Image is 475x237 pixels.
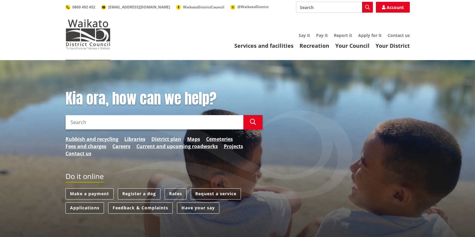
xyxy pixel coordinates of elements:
a: Applications [65,202,104,214]
input: Search input [296,2,373,13]
a: Request a service [191,188,241,199]
a: Projects [224,143,243,150]
a: Pay it [316,32,328,38]
a: @WaikatoDistrict [230,4,269,9]
a: Have your say [177,202,219,214]
a: Report it [334,32,352,38]
span: WaikatoDistrictCouncil [183,5,224,10]
a: District plan [151,135,181,143]
a: Cemeteries [206,135,233,143]
a: WaikatoDistrictCouncil [176,5,224,10]
a: Account [376,2,410,13]
a: Recreation [300,42,329,49]
h1: Kia ora, how can we help? [65,90,263,108]
span: 0800 492 452 [72,5,95,10]
a: Apply for it [358,32,382,38]
a: Register a dog [118,188,160,199]
a: Current and upcoming roadworks [136,143,218,150]
a: Make a payment [65,188,114,199]
a: Contact us [388,32,410,38]
h2: Do it online [65,172,104,183]
input: Search input [65,115,243,129]
a: Rubbish and recycling [65,135,118,143]
a: Maps [187,135,200,143]
a: Rates [165,188,187,199]
a: Feedback & Complaints [108,202,173,214]
a: Contact us [65,150,91,157]
a: [EMAIL_ADDRESS][DOMAIN_NAME] [101,5,170,10]
a: Careers [112,143,130,150]
a: Libraries [124,135,145,143]
a: Your Council [335,42,370,49]
span: @WaikatoDistrict [237,4,269,9]
a: 0800 492 452 [65,5,95,10]
img: Waikato District Council - Te Kaunihera aa Takiwaa o Waikato [65,19,111,49]
span: [EMAIL_ADDRESS][DOMAIN_NAME] [108,5,170,10]
a: Fees and charges [65,143,106,150]
a: Your District [376,42,410,49]
a: Say it [299,32,310,38]
a: Services and facilities [234,42,294,49]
